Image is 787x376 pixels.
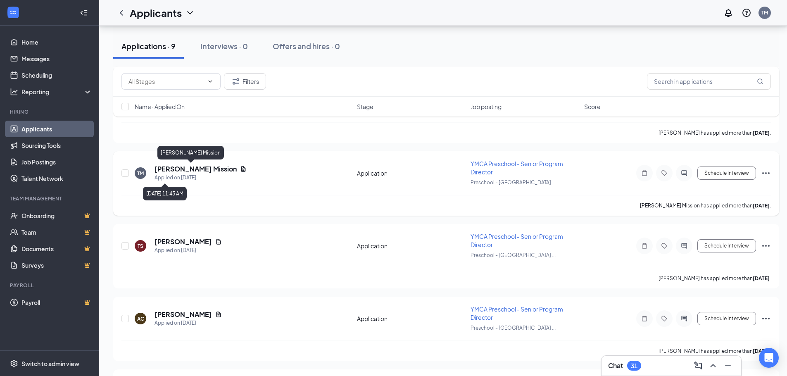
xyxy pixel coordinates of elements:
svg: Ellipses [761,241,771,251]
button: Schedule Interview [697,167,756,180]
a: TeamCrown [21,224,92,240]
span: YMCA Preschool - Senior Program Director [471,305,563,321]
b: [DATE] [753,275,770,281]
svg: Note [640,170,649,176]
div: Application [357,169,466,177]
span: Preschool - [GEOGRAPHIC_DATA] ... [471,325,556,331]
h1: Applicants [130,6,182,20]
svg: ChevronDown [185,8,195,18]
svg: Document [215,311,222,318]
p: [PERSON_NAME] has applied more than . [659,275,771,282]
div: Payroll [10,282,90,289]
input: All Stages [128,77,204,86]
a: DocumentsCrown [21,240,92,257]
svg: Ellipses [761,314,771,324]
div: Applied on [DATE] [155,319,222,327]
svg: ActiveChat [679,315,689,322]
svg: ChevronUp [708,361,718,371]
svg: Tag [659,170,669,176]
button: ChevronUp [706,359,720,372]
button: ComposeMessage [692,359,705,372]
span: Name · Applied On [135,102,185,111]
div: Interviews · 0 [200,41,248,51]
svg: ActiveChat [679,243,689,249]
a: SurveysCrown [21,257,92,274]
div: Switch to admin view [21,359,79,368]
div: Offers and hires · 0 [273,41,340,51]
a: Home [21,34,92,50]
a: PayrollCrown [21,294,92,311]
div: TM [761,9,768,16]
div: Applications · 9 [121,41,176,51]
div: [PERSON_NAME] Mission [157,146,224,159]
span: Job posting [471,102,502,111]
a: Messages [21,50,92,67]
input: Search in applications [647,73,771,90]
svg: ChevronDown [207,78,214,85]
svg: Ellipses [761,168,771,178]
p: [PERSON_NAME] has applied more than . [659,347,771,355]
svg: Minimize [723,361,733,371]
svg: Notifications [723,8,733,18]
a: Sourcing Tools [21,137,92,154]
button: Filter Filters [224,73,266,90]
span: Preschool - [GEOGRAPHIC_DATA] ... [471,179,556,186]
svg: Note [640,315,649,322]
svg: ChevronLeft [117,8,126,18]
svg: Tag [659,315,669,322]
svg: Analysis [10,88,18,96]
h5: [PERSON_NAME] [155,237,212,246]
a: Scheduling [21,67,92,83]
b: [DATE] [753,130,770,136]
b: [DATE] [753,348,770,354]
div: Open Intercom Messenger [759,348,779,368]
span: Stage [357,102,373,111]
svg: Settings [10,359,18,368]
h3: Chat [608,361,623,370]
a: Job Postings [21,154,92,170]
svg: QuestionInfo [742,8,751,18]
a: Talent Network [21,170,92,187]
svg: Collapse [80,9,88,17]
div: TM [137,170,144,177]
h5: [PERSON_NAME] [155,310,212,319]
svg: ComposeMessage [693,361,703,371]
svg: Note [640,243,649,249]
svg: Document [240,166,247,172]
b: [DATE] [753,202,770,209]
span: Preschool - [GEOGRAPHIC_DATA] ... [471,252,556,258]
div: Applied on [DATE] [155,174,247,182]
div: Reporting [21,88,93,96]
div: TS [138,243,143,250]
svg: Document [215,238,222,245]
div: 31 [631,362,637,369]
svg: Tag [659,243,669,249]
svg: ActiveChat [679,170,689,176]
a: OnboardingCrown [21,207,92,224]
div: [DATE] 11:43 AM [143,187,187,200]
button: Minimize [721,359,735,372]
span: YMCA Preschool - Senior Program Director [471,160,563,176]
svg: MagnifyingGlass [757,78,763,85]
div: Hiring [10,108,90,115]
div: Application [357,242,466,250]
h5: [PERSON_NAME] Mission [155,164,237,174]
a: Applicants [21,121,92,137]
button: Schedule Interview [697,239,756,252]
p: [PERSON_NAME] Mission has applied more than . [640,202,771,209]
div: AC [137,315,144,322]
p: [PERSON_NAME] has applied more than . [659,129,771,136]
svg: WorkstreamLogo [9,8,17,17]
div: Applied on [DATE] [155,246,222,255]
button: Schedule Interview [697,312,756,325]
div: Application [357,314,466,323]
svg: Filter [231,76,241,86]
span: YMCA Preschool - Senior Program Director [471,233,563,248]
div: Team Management [10,195,90,202]
span: Score [584,102,601,111]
